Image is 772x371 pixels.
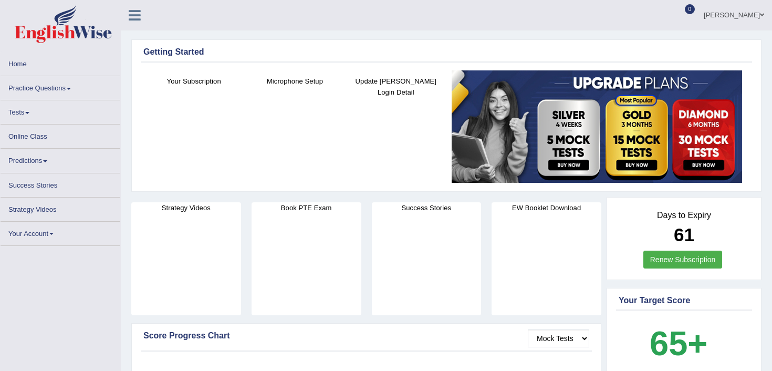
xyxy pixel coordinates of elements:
img: small5.jpg [452,70,742,183]
b: 61 [674,224,694,245]
div: Your Target Score [619,294,749,307]
h4: Update [PERSON_NAME] Login Detail [351,76,441,98]
a: Online Class [1,125,120,145]
h4: Days to Expiry [619,211,749,220]
a: Your Account [1,222,120,242]
a: Strategy Videos [1,198,120,218]
a: Predictions [1,149,120,169]
a: Renew Subscription [643,251,723,269]
h4: Book PTE Exam [252,202,361,213]
div: Score Progress Chart [143,329,589,342]
h4: Your Subscription [149,76,239,87]
h4: Success Stories [372,202,482,213]
a: Practice Questions [1,76,120,97]
a: Tests [1,100,120,121]
h4: Strategy Videos [131,202,241,213]
span: 0 [685,4,695,14]
h4: EW Booklet Download [492,202,601,213]
div: Getting Started [143,46,749,58]
a: Home [1,52,120,73]
b: 65+ [650,324,707,363]
h4: Microphone Setup [249,76,340,87]
a: Success Stories [1,173,120,194]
